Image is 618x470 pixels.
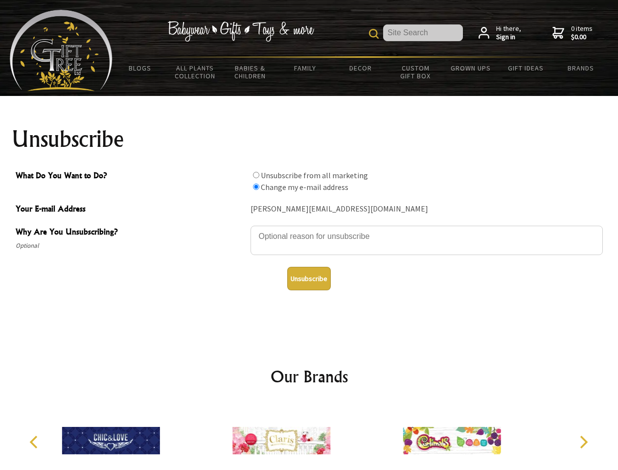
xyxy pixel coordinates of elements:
[223,58,278,86] a: Babies & Children
[553,58,609,78] a: Brands
[369,29,379,39] img: product search
[16,169,246,184] span: What Do You Want to Do?
[167,21,314,42] img: Babywear - Gifts - Toys & more
[388,58,443,86] a: Custom Gift Box
[24,431,46,453] button: Previous
[261,182,348,192] label: Change my e-mail address
[496,33,521,42] strong: Sign in
[287,267,331,290] button: Unsubscribe
[443,58,498,78] a: Grown Ups
[479,24,521,42] a: Hi there,Sign in
[251,202,603,217] div: [PERSON_NAME][EMAIL_ADDRESS][DOMAIN_NAME]
[571,24,593,42] span: 0 items
[261,170,368,180] label: Unsubscribe from all marketing
[572,431,594,453] button: Next
[498,58,553,78] a: Gift Ideas
[571,33,593,42] strong: $0.00
[253,172,259,178] input: What Do You Want to Do?
[251,226,603,255] textarea: Why Are You Unsubscribing?
[16,203,246,217] span: Your E-mail Address
[168,58,223,86] a: All Plants Collection
[12,127,607,151] h1: Unsubscribe
[496,24,521,42] span: Hi there,
[552,24,593,42] a: 0 items$0.00
[113,58,168,78] a: BLOGS
[16,240,246,252] span: Optional
[20,365,599,388] h2: Our Brands
[16,226,246,240] span: Why Are You Unsubscribing?
[383,24,463,41] input: Site Search
[10,10,113,91] img: Babyware - Gifts - Toys and more...
[253,184,259,190] input: What Do You Want to Do?
[333,58,388,78] a: Decor
[278,58,333,78] a: Family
